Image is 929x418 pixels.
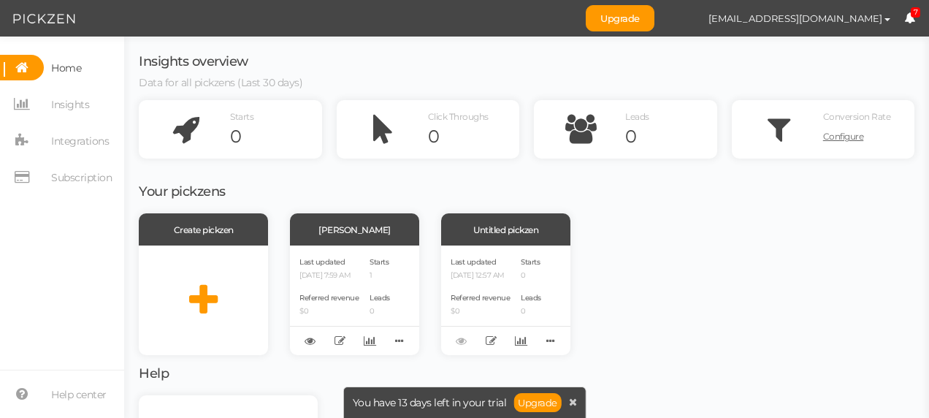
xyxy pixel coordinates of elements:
[521,293,541,303] span: Leads
[230,111,253,122] span: Starts
[370,307,390,316] p: 0
[290,213,419,246] div: [PERSON_NAME]
[51,93,89,116] span: Insights
[911,7,921,18] span: 7
[521,307,541,316] p: 0
[51,56,81,80] span: Home
[823,131,864,142] span: Configure
[625,126,714,148] div: 0
[139,76,302,89] span: Data for all pickzens (Last 30 days)
[625,111,649,122] span: Leads
[823,126,911,148] a: Configure
[51,166,112,189] span: Subscription
[353,398,507,408] span: You have 13 days left in your trial
[139,53,248,69] span: Insights overview
[370,257,389,267] span: Starts
[299,307,359,316] p: $0
[451,271,510,281] p: [DATE] 12:57 AM
[441,213,570,246] div: Untitled pickzen
[513,393,562,412] a: Upgrade
[299,293,359,303] span: Referred revenue
[299,257,345,267] span: Last updated
[230,126,318,148] div: 0
[669,6,695,31] img: 0bff5f71468947ebf5382baaed9b492f
[823,111,891,122] span: Conversion Rate
[174,224,234,235] span: Create pickzen
[139,365,169,381] span: Help
[451,257,496,267] span: Last updated
[51,383,107,406] span: Help center
[451,293,510,303] span: Referred revenue
[370,293,390,303] span: Leads
[370,271,390,281] p: 1
[428,126,516,148] div: 0
[521,257,540,267] span: Starts
[51,129,109,153] span: Integrations
[299,271,359,281] p: [DATE] 7:59 AM
[586,5,654,31] a: Upgrade
[451,307,510,316] p: $0
[13,10,75,28] img: Pickzen logo
[521,271,541,281] p: 0
[708,12,882,24] span: [EMAIL_ADDRESS][DOMAIN_NAME]
[695,6,904,31] button: [EMAIL_ADDRESS][DOMAIN_NAME]
[428,111,489,122] span: Click Throughs
[441,246,570,355] div: Last updated [DATE] 12:57 AM Referred revenue $0 Starts 0 Leads 0
[290,246,419,355] div: Last updated [DATE] 7:59 AM Referred revenue $0 Starts 1 Leads 0
[139,183,226,199] span: Your pickzens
